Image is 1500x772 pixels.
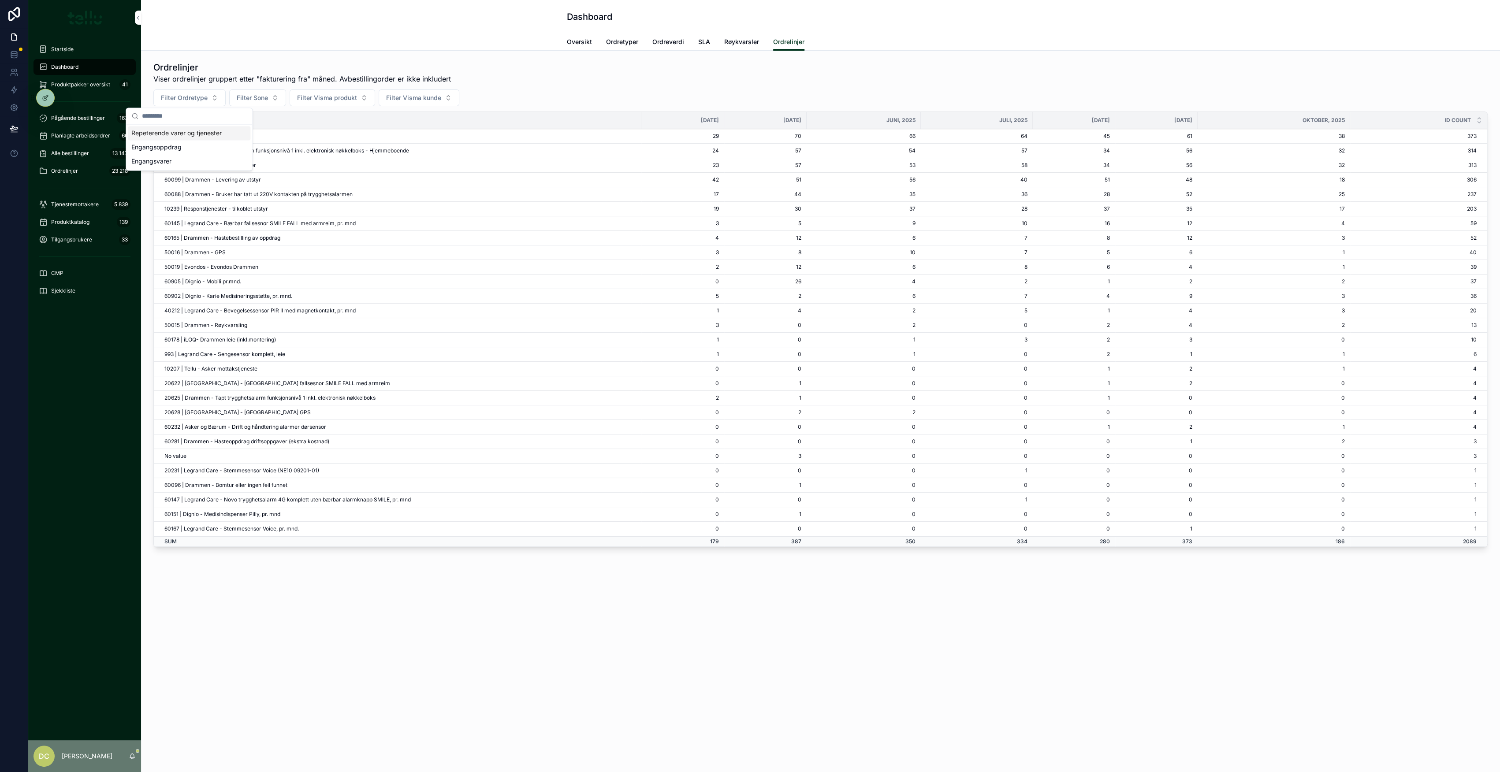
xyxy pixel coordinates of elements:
td: 3 [1350,449,1487,464]
td: 0 [807,362,921,376]
td: 6 [807,231,921,245]
td: 61 [1115,129,1198,144]
td: 1 [1198,260,1350,275]
button: Select Button [290,89,375,106]
td: 0 [724,347,807,362]
td: 60165 | Drammen - Hastebestilling av oppdrag [154,231,641,245]
td: 0 [1198,333,1350,347]
td: 20 [1350,304,1487,318]
td: 6 [1033,260,1115,275]
td: 3 [641,245,724,260]
td: 28 [1033,187,1115,202]
span: [DATE] [701,117,719,124]
td: 0 [1033,434,1115,449]
td: 60902 | Dignio - Karie Medisineringsstøtte, pr. mnd. [154,289,641,304]
td: 373 [1350,129,1487,144]
td: 0 [807,478,921,493]
td: 45 [1033,129,1115,144]
td: 4 [1350,405,1487,420]
td: 0 [641,449,724,464]
td: 6 [1350,347,1487,362]
td: 4 [1115,304,1198,318]
td: 5 [641,289,724,304]
span: oktober, 2025 [1303,117,1345,124]
td: No value [154,449,641,464]
td: 39 [1350,260,1487,275]
td: 4 [641,231,724,245]
td: 7 [921,231,1033,245]
td: 4 [1350,391,1487,405]
td: 2 [921,275,1033,289]
span: Pågående bestillinger [51,115,105,122]
td: 2 [807,318,921,333]
td: 1 [1033,275,1115,289]
td: 17 [641,187,724,202]
div: 41 [119,79,130,90]
span: Oversikt [567,37,592,46]
td: 10 [921,216,1033,231]
td: 40212 | Legrand Care - Bevegelsessensor PIR II med magnetkontakt, pr. mnd [154,304,641,318]
h1: Dashboard [567,11,612,23]
td: 2 [1115,275,1198,289]
span: Produktkatalog [51,219,89,226]
td: 0 [1198,376,1350,391]
td: 0 [641,493,724,507]
td: 0 [724,464,807,478]
td: 60281 | Drammen - Hasteoppdrag driftsoppgaver (ekstra kostnad) [154,434,641,449]
span: juni, 2025 [886,117,916,124]
td: 34 [1033,158,1115,173]
img: App logo [67,11,102,25]
div: 167 [117,113,130,123]
td: 4 [724,304,807,318]
span: Planlagte arbeidsordrer [51,132,110,139]
td: 1 [921,464,1033,478]
a: Ordrelinjer [773,34,804,51]
td: 0 [724,318,807,333]
td: 4 [1350,362,1487,376]
td: 40 [921,173,1033,187]
div: 139 [117,217,130,227]
td: 64 [921,129,1033,144]
td: 306 [1350,173,1487,187]
div: 33 [119,234,130,245]
td: 37 [1033,202,1115,216]
span: Dashboard [51,63,78,71]
td: 44 [724,187,807,202]
td: 70 [724,129,807,144]
td: 237 [1350,187,1487,202]
td: 0 [724,362,807,376]
td: 10 [1350,333,1487,347]
td: 7 [921,289,1033,304]
td: 50016 | Drammen - GPS [154,245,641,260]
td: 0 [641,478,724,493]
td: 1 [641,333,724,347]
td: 2 [1115,362,1198,376]
td: 51 [724,173,807,187]
a: Røykvarsler [724,34,759,52]
span: Ordrelinjer [51,167,78,174]
td: 4 [1115,260,1198,275]
td: 0 [1198,449,1350,464]
td: 0 [921,449,1033,464]
td: 60905 | Dignio - Mobili pr.mnd. [154,275,641,289]
td: 0 [807,464,921,478]
td: 12 [1115,216,1198,231]
div: 5 839 [112,199,130,210]
td: 26 [724,275,807,289]
button: Select Button [229,89,286,106]
td: 20625 | Drammen - Tapt trygghetsalarm funksjonsnivå 1 inkl. elektronisk nøkkelboks [154,391,641,405]
a: Tilgangsbrukere33 [33,232,136,248]
span: Filter Visma produkt [297,93,357,102]
td: 0 [921,318,1033,333]
td: 20622 | [GEOGRAPHIC_DATA] - [GEOGRAPHIC_DATA] fallsesnor SMILE FALL med armreim [154,376,641,391]
td: 12 [724,260,807,275]
span: juli, 2025 [999,117,1027,124]
td: 3 [1115,333,1198,347]
td: 12 [1115,231,1198,245]
td: 48 [1115,173,1198,187]
span: Sjekkliste [51,287,75,294]
td: 0 [1198,464,1350,478]
td: 5 [724,216,807,231]
td: 20231 | Legrand Care - Stemmesensor Voice (NE10 09201-01) [154,464,641,478]
td: 1 [1198,347,1350,362]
